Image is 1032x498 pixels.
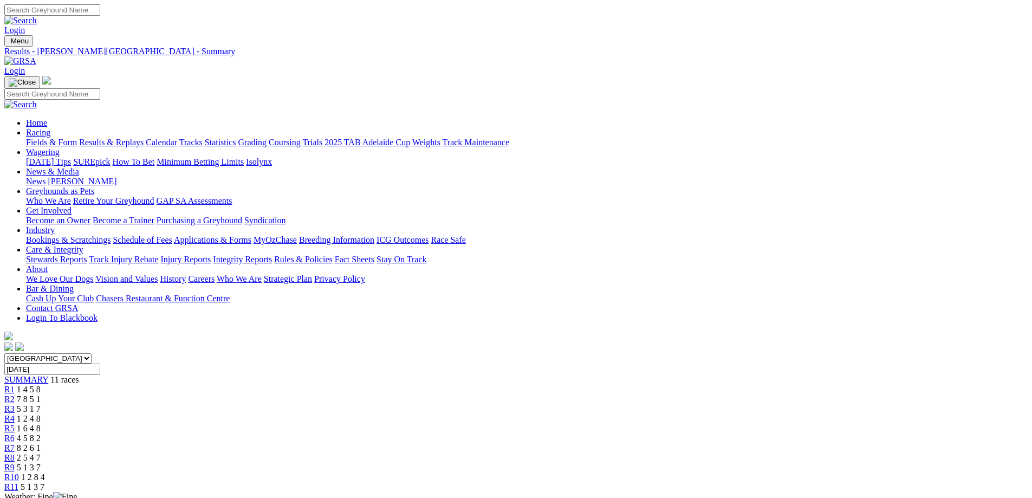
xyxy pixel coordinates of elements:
a: Track Injury Rebate [89,255,158,264]
a: Track Maintenance [443,138,509,147]
a: Login [4,25,25,35]
a: R11 [4,482,18,491]
a: Home [26,118,47,127]
a: Fact Sheets [335,255,374,264]
div: Wagering [26,157,1028,167]
a: How To Bet [113,157,155,166]
a: News & Media [26,167,79,176]
div: Bar & Dining [26,294,1028,303]
a: R1 [4,385,15,394]
a: Stay On Track [377,255,426,264]
a: Industry [26,225,55,235]
a: Schedule of Fees [113,235,172,244]
a: We Love Our Dogs [26,274,93,283]
a: MyOzChase [254,235,297,244]
input: Search [4,4,100,16]
input: Search [4,88,100,100]
a: History [160,274,186,283]
a: Integrity Reports [213,255,272,264]
div: Get Involved [26,216,1028,225]
a: Trials [302,138,322,147]
a: Tracks [179,138,203,147]
a: Statistics [205,138,236,147]
a: Vision and Values [95,274,158,283]
a: Racing [26,128,50,137]
div: Industry [26,235,1028,245]
img: facebook.svg [4,342,13,351]
a: Who We Are [26,196,71,205]
a: R4 [4,414,15,423]
a: Stewards Reports [26,255,87,264]
a: Wagering [26,147,60,157]
a: R6 [4,434,15,443]
img: Close [9,78,36,87]
span: 4 5 8 2 [17,434,41,443]
span: 11 races [50,375,79,384]
a: SUREpick [73,157,110,166]
a: Get Involved [26,206,72,215]
a: Weights [412,138,440,147]
a: Greyhounds as Pets [26,186,94,196]
a: SUMMARY [4,375,48,384]
a: Login [4,66,25,75]
a: Isolynx [246,157,272,166]
div: About [26,274,1028,284]
span: 5 1 3 7 [21,482,44,491]
a: Contact GRSA [26,303,78,313]
a: Rules & Policies [274,255,333,264]
a: R8 [4,453,15,462]
a: Careers [188,274,215,283]
a: Chasers Restaurant & Function Centre [96,294,230,303]
a: Become an Owner [26,216,90,225]
a: [PERSON_NAME] [48,177,116,186]
a: Bookings & Scratchings [26,235,111,244]
a: Bar & Dining [26,284,74,293]
a: Who We Are [217,274,262,283]
span: 2 5 4 7 [17,453,41,462]
a: R7 [4,443,15,452]
span: R3 [4,404,15,413]
a: GAP SA Assessments [157,196,232,205]
span: 7 8 5 1 [17,394,41,404]
img: logo-grsa-white.png [42,76,51,85]
span: 5 3 1 7 [17,404,41,413]
div: News & Media [26,177,1028,186]
button: Toggle navigation [4,76,40,88]
a: ICG Outcomes [377,235,429,244]
a: R5 [4,424,15,433]
a: Care & Integrity [26,245,83,254]
a: Minimum Betting Limits [157,157,244,166]
a: Syndication [244,216,285,225]
a: Retire Your Greyhound [73,196,154,205]
a: Login To Blackbook [26,313,98,322]
a: Grading [238,138,267,147]
img: logo-grsa-white.png [4,332,13,340]
a: Results - [PERSON_NAME][GEOGRAPHIC_DATA] - Summary [4,47,1028,56]
span: Menu [11,37,29,45]
a: [DATE] Tips [26,157,71,166]
a: 2025 TAB Adelaide Cup [324,138,410,147]
span: 5 1 3 7 [17,463,41,472]
span: 1 6 4 8 [17,424,41,433]
span: 1 2 4 8 [17,414,41,423]
button: Toggle navigation [4,35,33,47]
span: 1 2 8 4 [21,473,45,482]
img: Search [4,16,37,25]
a: Injury Reports [160,255,211,264]
div: Greyhounds as Pets [26,196,1028,206]
a: Strategic Plan [264,274,312,283]
a: Privacy Policy [314,274,365,283]
a: R10 [4,473,19,482]
div: Care & Integrity [26,255,1028,264]
a: About [26,264,48,274]
a: R2 [4,394,15,404]
a: Breeding Information [299,235,374,244]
